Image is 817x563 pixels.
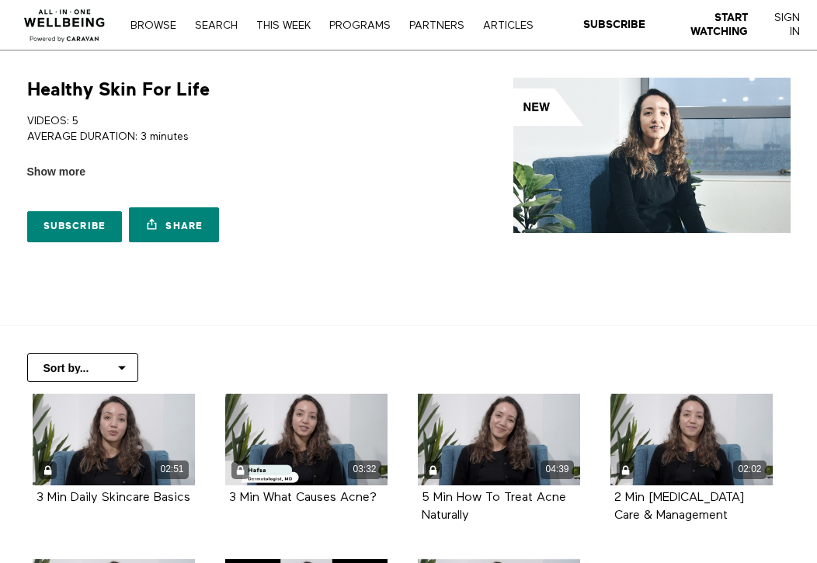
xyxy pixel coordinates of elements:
a: Share [129,207,219,242]
div: 03:32 [348,460,381,478]
a: 3 Min What Causes Acne? 03:32 [225,394,388,485]
img: Healthy Skin For Life [513,78,790,233]
a: THIS WEEK [249,20,318,31]
div: 02:51 [155,460,189,478]
p: VIDEOS: 5 AVERAGE DURATION: 3 minutes [27,113,403,145]
a: 5 Min How To Treat Acne Naturally [422,492,566,521]
a: Start Watching [661,11,748,39]
strong: Start Watching [690,12,748,37]
a: 3 Min What Causes Acne? [229,492,377,503]
nav: Primary [123,17,541,33]
span: Show more [27,164,85,180]
a: Browse [123,20,184,31]
a: Subscribe [27,211,123,242]
a: Subscribe [583,18,645,32]
a: PARTNERS [402,20,472,31]
a: ARTICLES [475,20,541,31]
div: 02:02 [733,460,767,478]
a: 2 Min [MEDICAL_DATA] Care & Management [614,492,744,521]
a: 3 Min Daily Skincare Basics [37,492,190,503]
strong: 3 Min What Causes Acne? [229,492,377,504]
a: Sign In [763,11,799,39]
strong: Subscribe [583,19,645,30]
strong: 2 Min Eczema Care & Management [614,492,744,522]
a: 3 Min Daily Skincare Basics 02:51 [33,394,195,485]
h1: Healthy Skin For Life [27,78,210,102]
a: PROGRAMS [322,20,398,31]
a: Search [187,20,245,31]
a: 2 Min Eczema Care & Management 02:02 [610,394,773,485]
strong: 3 Min Daily Skincare Basics [37,492,190,504]
div: 04:39 [541,460,574,478]
a: 5 Min How To Treat Acne Naturally 04:39 [418,394,580,485]
strong: 5 Min How To Treat Acne Naturally [422,492,566,522]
